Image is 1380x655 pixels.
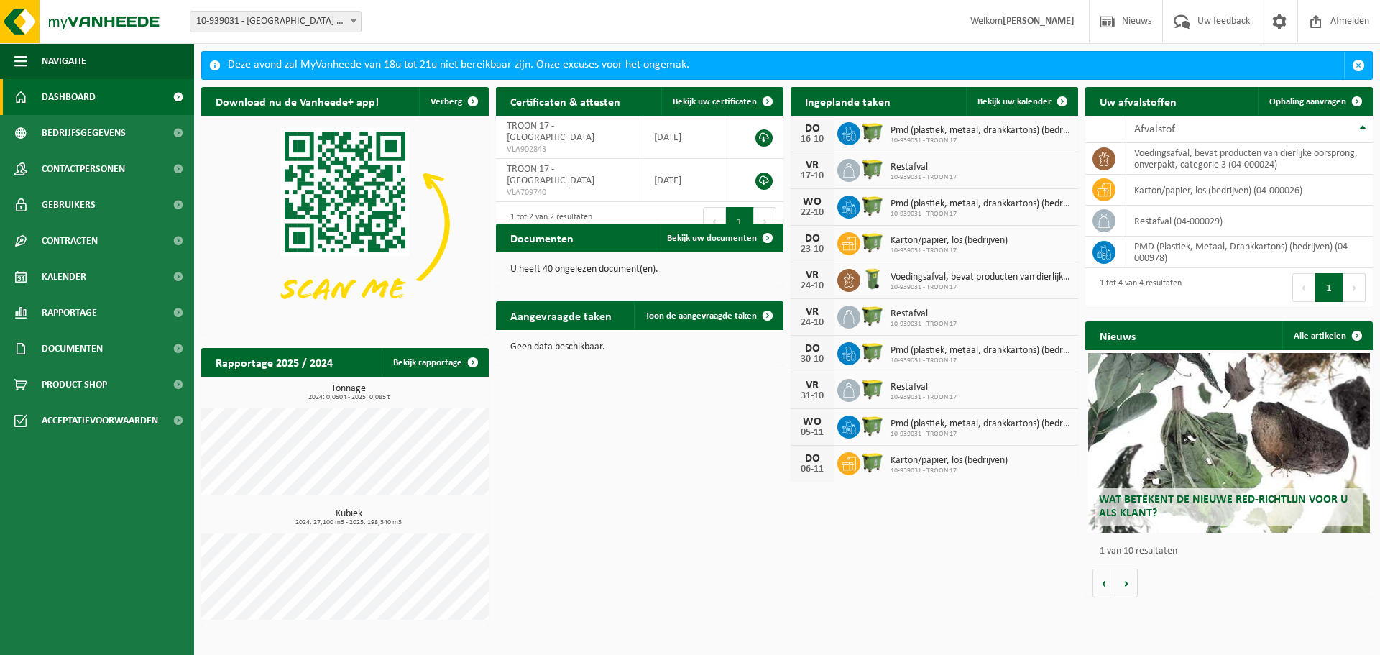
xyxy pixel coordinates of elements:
[891,283,1071,292] span: 10-939031 - TROON 17
[966,87,1077,116] a: Bekijk uw kalender
[891,430,1071,439] span: 10-939031 - TROON 17
[860,230,885,255] img: WB-1100-HPE-GN-50
[1123,175,1373,206] td: karton/papier, los (bedrijven) (04-000026)
[507,187,632,198] span: VLA709740
[661,87,782,116] a: Bekijk uw certificaten
[860,193,885,218] img: WB-1100-HPE-GN-50
[42,331,103,367] span: Documenten
[860,413,885,438] img: WB-1100-HPE-GN-50
[507,144,632,155] span: VLA902843
[891,235,1008,247] span: Karton/papier, los (bedrijven)
[42,295,97,331] span: Rapportage
[208,509,489,526] h3: Kubiek
[891,345,1071,357] span: Pmd (plastiek, metaal, drankkartons) (bedrijven)
[798,196,827,208] div: WO
[1282,321,1371,350] a: Alle artikelen
[891,137,1071,145] span: 10-939031 - TROON 17
[891,357,1071,365] span: 10-939031 - TROON 17
[208,519,489,526] span: 2024: 27,100 m3 - 2025: 198,340 m3
[891,173,957,182] span: 10-939031 - TROON 17
[798,171,827,181] div: 17-10
[860,303,885,328] img: WB-1100-HPE-GN-50
[655,224,782,252] a: Bekijk uw documenten
[1123,143,1373,175] td: voedingsafval, bevat producten van dierlijke oorsprong, onverpakt, categorie 3 (04-000024)
[667,234,757,243] span: Bekijk uw documenten
[798,453,827,464] div: DO
[190,11,362,32] span: 10-939031 - TROON 17 - OOSTENDE
[42,151,125,187] span: Contactpersonen
[977,97,1052,106] span: Bekijk uw kalender
[726,207,754,236] button: 1
[1003,16,1075,27] strong: [PERSON_NAME]
[891,247,1008,255] span: 10-939031 - TROON 17
[860,120,885,145] img: WB-1100-HPE-GN-50
[1088,353,1370,533] a: Wat betekent de nieuwe RED-richtlijn voor u als klant?
[201,348,347,376] h2: Rapportage 2025 / 2024
[798,306,827,318] div: VR
[1123,206,1373,237] td: restafval (04-000029)
[798,343,827,354] div: DO
[891,418,1071,430] span: Pmd (plastiek, metaal, drankkartons) (bedrijven)
[798,123,827,134] div: DO
[1092,569,1115,597] button: Vorige
[891,382,957,393] span: Restafval
[891,272,1071,283] span: Voedingsafval, bevat producten van dierlijke oorsprong, onverpakt, categorie 3
[382,348,487,377] a: Bekijk rapportage
[860,450,885,475] img: WB-1100-HPE-GN-50
[754,207,776,236] button: Next
[891,320,957,329] span: 10-939031 - TROON 17
[1085,87,1191,115] h2: Uw afvalstoffen
[1085,321,1150,349] h2: Nieuws
[860,267,885,291] img: WB-0140-HPE-GN-50
[798,354,827,365] div: 30-10
[798,380,827,391] div: VR
[891,162,957,173] span: Restafval
[431,97,462,106] span: Verberg
[798,233,827,244] div: DO
[42,79,96,115] span: Dashboard
[42,259,86,295] span: Kalender
[496,301,626,329] h2: Aangevraagde taken
[42,43,86,79] span: Navigatie
[1099,494,1348,519] span: Wat betekent de nieuwe RED-richtlijn voor u als klant?
[645,311,757,321] span: Toon de aangevraagde taken
[201,87,393,115] h2: Download nu de Vanheede+ app!
[703,207,726,236] button: Previous
[798,464,827,475] div: 06-11
[510,342,769,352] p: Geen data beschikbaar.
[1123,237,1373,268] td: PMD (Plastiek, Metaal, Drankkartons) (bedrijven) (04-000978)
[1343,273,1366,302] button: Next
[496,87,635,115] h2: Certificaten & attesten
[798,244,827,255] div: 23-10
[860,340,885,365] img: WB-1100-HPE-GN-50
[891,308,957,320] span: Restafval
[798,428,827,438] div: 05-11
[507,164,594,186] span: TROON 17 - [GEOGRAPHIC_DATA]
[891,393,957,402] span: 10-939031 - TROON 17
[190,12,361,32] span: 10-939031 - TROON 17 - OOSTENDE
[42,115,126,151] span: Bedrijfsgegevens
[891,125,1071,137] span: Pmd (plastiek, metaal, drankkartons) (bedrijven)
[1258,87,1371,116] a: Ophaling aanvragen
[208,384,489,401] h3: Tonnage
[1292,273,1315,302] button: Previous
[228,52,1344,79] div: Deze avond zal MyVanheede van 18u tot 21u niet bereikbaar zijn. Onze excuses voor het ongemak.
[798,134,827,145] div: 16-10
[891,210,1071,219] span: 10-939031 - TROON 17
[1269,97,1346,106] span: Ophaling aanvragen
[798,391,827,401] div: 31-10
[510,265,769,275] p: U heeft 40 ongelezen document(en).
[503,206,592,237] div: 1 tot 2 van 2 resultaten
[1115,569,1138,597] button: Volgende
[1100,546,1366,556] p: 1 van 10 resultaten
[798,318,827,328] div: 24-10
[42,367,107,403] span: Product Shop
[42,223,98,259] span: Contracten
[634,301,782,330] a: Toon de aangevraagde taken
[798,208,827,218] div: 22-10
[798,281,827,291] div: 24-10
[1315,273,1343,302] button: 1
[1092,272,1182,303] div: 1 tot 4 van 4 resultaten
[798,270,827,281] div: VR
[891,467,1008,475] span: 10-939031 - TROON 17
